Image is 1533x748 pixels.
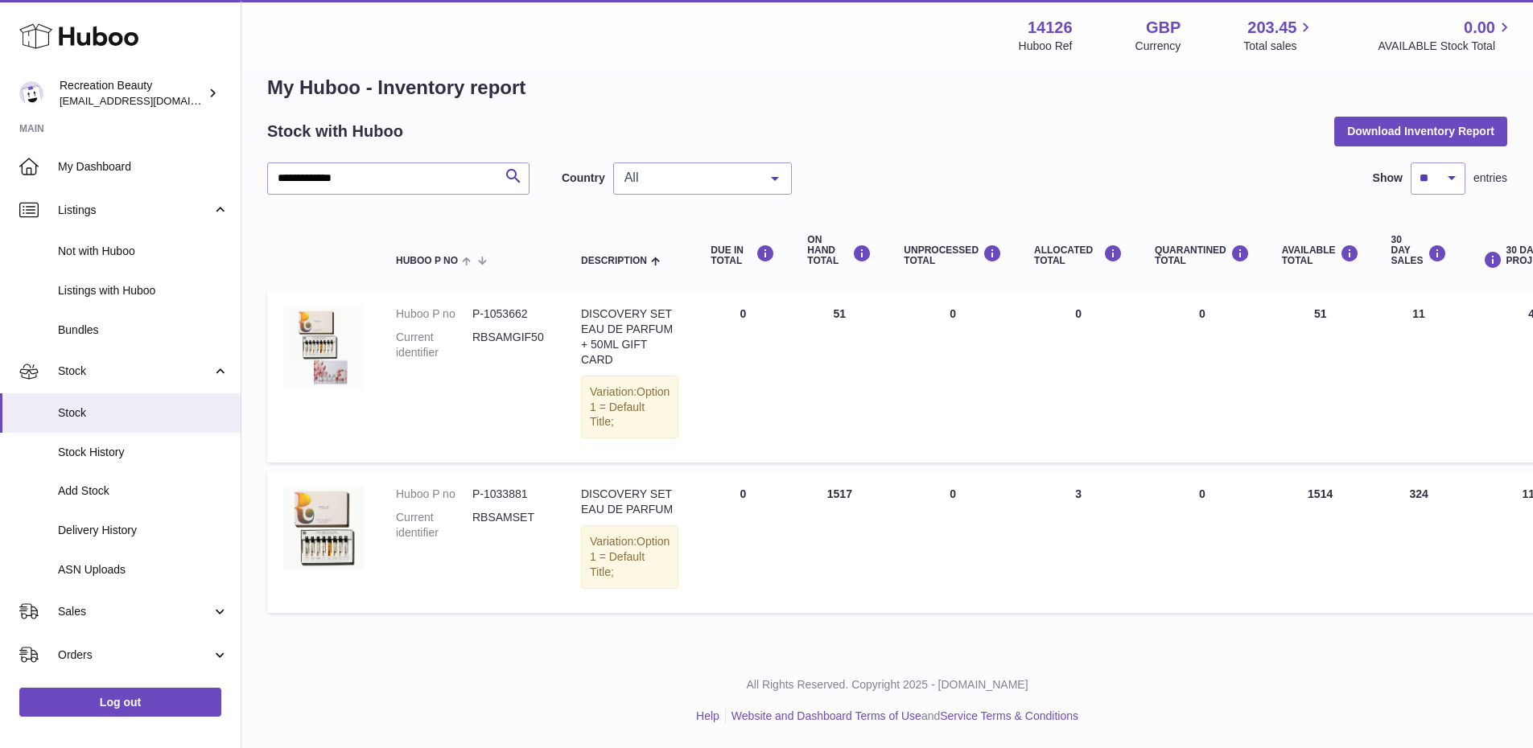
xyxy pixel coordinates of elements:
span: ASN Uploads [58,562,229,577]
span: 0.00 [1464,17,1495,39]
td: 3 [1018,471,1139,612]
a: 203.45 Total sales [1243,17,1315,54]
a: Website and Dashboard Terms of Use [731,709,921,722]
span: Add Stock [58,483,229,499]
dd: RBSAMGIF50 [472,330,549,360]
dd: RBSAMSET [472,510,549,540]
span: Description [581,256,647,266]
td: 0 [888,290,1018,462]
div: 30 DAY SALES [1391,235,1447,267]
button: Download Inventory Report [1334,117,1507,146]
h2: Stock with Huboo [267,121,403,142]
div: Variation: [581,376,678,439]
div: QUARANTINED Total [1155,245,1250,266]
a: 0.00 AVAILABLE Stock Total [1378,17,1514,54]
dt: Current identifier [396,330,472,360]
td: 0 [1018,290,1139,462]
div: DUE IN TOTAL [711,245,775,266]
span: 0 [1199,487,1205,500]
div: ON HAND Total [807,235,872,267]
span: Huboo P no [396,256,458,266]
span: Sales [58,604,212,619]
td: 324 [1375,471,1463,612]
strong: 14126 [1028,17,1073,39]
span: Option 1 = Default Title; [590,535,670,578]
span: Not with Huboo [58,244,229,259]
td: 11 [1375,290,1463,462]
p: All Rights Reserved. Copyright 2025 - [DOMAIN_NAME] [254,677,1520,693]
dd: P-1033881 [472,487,549,502]
span: Stock History [58,445,229,460]
div: Variation: [581,525,678,589]
span: Listings [58,203,212,218]
td: 1517 [791,471,888,612]
span: My Dashboard [58,159,229,175]
span: Stock [58,405,229,421]
span: Option 1 = Default Title; [590,385,670,429]
div: UNPROCESSED Total [904,245,1002,266]
span: All [620,170,759,186]
li: and [726,709,1078,724]
span: 0 [1199,307,1205,320]
span: Orders [58,647,212,663]
a: Service Terms & Conditions [940,709,1078,722]
img: product image [283,487,364,569]
img: product image [283,306,364,389]
div: DISCOVERY SET EAU DE PARFUM + 50ML GIFT CARD [581,306,678,368]
img: internalAdmin-14126@internal.huboo.com [19,81,43,105]
div: Huboo Ref [1019,39,1073,54]
span: Stock [58,364,212,379]
span: entries [1473,171,1507,186]
dt: Huboo P no [396,487,472,502]
span: Total sales [1243,39,1315,54]
td: 51 [1266,290,1375,462]
a: Log out [19,688,221,717]
td: 51 [791,290,888,462]
span: Bundles [58,323,229,338]
div: AVAILABLE Total [1282,245,1359,266]
span: [EMAIL_ADDRESS][DOMAIN_NAME] [60,94,237,107]
div: Recreation Beauty [60,78,204,109]
td: 0 [694,290,791,462]
strong: GBP [1146,17,1181,39]
span: Listings with Huboo [58,283,229,298]
dt: Huboo P no [396,306,472,322]
dt: Current identifier [396,510,472,540]
td: 1514 [1266,471,1375,612]
div: ALLOCATED Total [1034,245,1123,266]
span: Delivery History [58,523,229,538]
a: Help [696,709,719,722]
td: 0 [888,471,1018,612]
div: Currency [1135,39,1181,54]
span: AVAILABLE Stock Total [1378,39,1514,54]
label: Country [562,171,605,186]
div: DISCOVERY SET EAU DE PARFUM [581,487,678,517]
dd: P-1053662 [472,306,549,322]
span: 203.45 [1247,17,1296,39]
label: Show [1373,171,1403,186]
h1: My Huboo - Inventory report [267,75,1507,101]
td: 0 [694,471,791,612]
